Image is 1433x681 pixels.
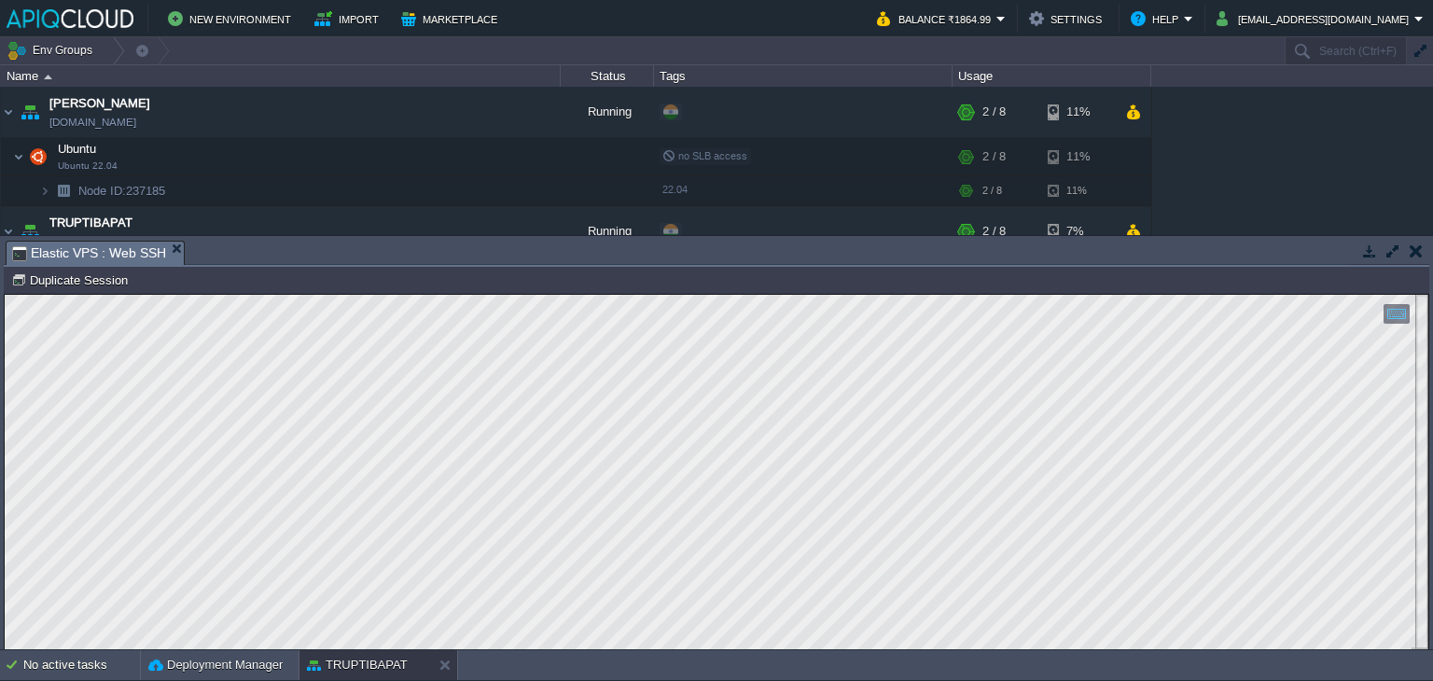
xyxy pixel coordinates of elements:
[77,183,168,199] a: Node ID:237185
[17,206,43,257] img: AMDAwAAAACH5BAEAAAAALAAAAAABAAEAAAICRAEAOw==
[877,7,996,30] button: Balance ₹1864.99
[982,87,1006,137] div: 2 / 8
[655,65,952,87] div: Tags
[56,142,99,156] a: UbuntuUbuntu 22.04
[662,150,747,161] span: no SLB access
[49,232,136,251] a: [DOMAIN_NAME]
[1048,176,1108,205] div: 11%
[17,87,43,137] img: AMDAwAAAACH5BAEAAAAALAAAAAABAAEAAAICRAEAOw==
[401,7,503,30] button: Marketplace
[78,184,126,198] span: Node ID:
[13,138,24,175] img: AMDAwAAAACH5BAEAAAAALAAAAAABAAEAAAICRAEAOw==
[1048,206,1108,257] div: 7%
[23,650,140,680] div: No active tasks
[1217,7,1414,30] button: [EMAIL_ADDRESS][DOMAIN_NAME]
[7,37,99,63] button: Env Groups
[1048,87,1108,137] div: 11%
[1,87,16,137] img: AMDAwAAAACH5BAEAAAAALAAAAAABAAEAAAICRAEAOw==
[1029,7,1107,30] button: Settings
[561,87,654,137] div: Running
[314,7,384,30] button: Import
[11,271,133,288] button: Duplicate Session
[7,9,133,28] img: APIQCloud
[662,184,688,195] span: 22.04
[307,656,408,674] button: TRUPTIBAPAT
[561,206,654,257] div: Running
[953,65,1150,87] div: Usage
[58,160,118,172] span: Ubuntu 22.04
[562,65,653,87] div: Status
[49,214,132,232] a: TRUPTIBAPAT
[168,7,297,30] button: New Environment
[148,656,283,674] button: Deployment Manager
[982,138,1006,175] div: 2 / 8
[982,206,1006,257] div: 2 / 8
[56,141,99,157] span: Ubuntu
[25,138,51,175] img: AMDAwAAAACH5BAEAAAAALAAAAAABAAEAAAICRAEAOw==
[1131,7,1184,30] button: Help
[12,242,166,265] span: Elastic VPS : Web SSH
[982,176,1002,205] div: 2 / 8
[49,113,136,132] a: [DOMAIN_NAME]
[49,94,150,113] a: [PERSON_NAME]
[1,206,16,257] img: AMDAwAAAACH5BAEAAAAALAAAAAABAAEAAAICRAEAOw==
[44,75,52,79] img: AMDAwAAAACH5BAEAAAAALAAAAAABAAEAAAICRAEAOw==
[1048,138,1108,175] div: 11%
[39,176,50,205] img: AMDAwAAAACH5BAEAAAAALAAAAAABAAEAAAICRAEAOw==
[50,176,77,205] img: AMDAwAAAACH5BAEAAAAALAAAAAABAAEAAAICRAEAOw==
[77,183,168,199] span: 237185
[2,65,560,87] div: Name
